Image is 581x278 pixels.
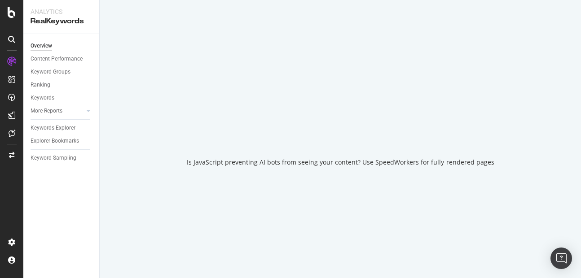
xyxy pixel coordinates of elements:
[31,7,92,16] div: Analytics
[31,80,50,90] div: Ranking
[31,136,79,146] div: Explorer Bookmarks
[31,54,83,64] div: Content Performance
[31,153,76,163] div: Keyword Sampling
[31,93,93,103] a: Keywords
[31,106,62,116] div: More Reports
[187,158,494,167] div: Is JavaScript preventing AI bots from seeing your content? Use SpeedWorkers for fully-rendered pages
[31,123,93,133] a: Keywords Explorer
[31,41,93,51] a: Overview
[31,153,93,163] a: Keyword Sampling
[31,67,70,77] div: Keyword Groups
[550,248,572,269] div: Open Intercom Messenger
[31,93,54,103] div: Keywords
[31,67,93,77] a: Keyword Groups
[31,16,92,26] div: RealKeywords
[31,41,52,51] div: Overview
[31,80,93,90] a: Ranking
[31,123,75,133] div: Keywords Explorer
[31,106,84,116] a: More Reports
[308,111,373,143] div: animation
[31,54,93,64] a: Content Performance
[31,136,93,146] a: Explorer Bookmarks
